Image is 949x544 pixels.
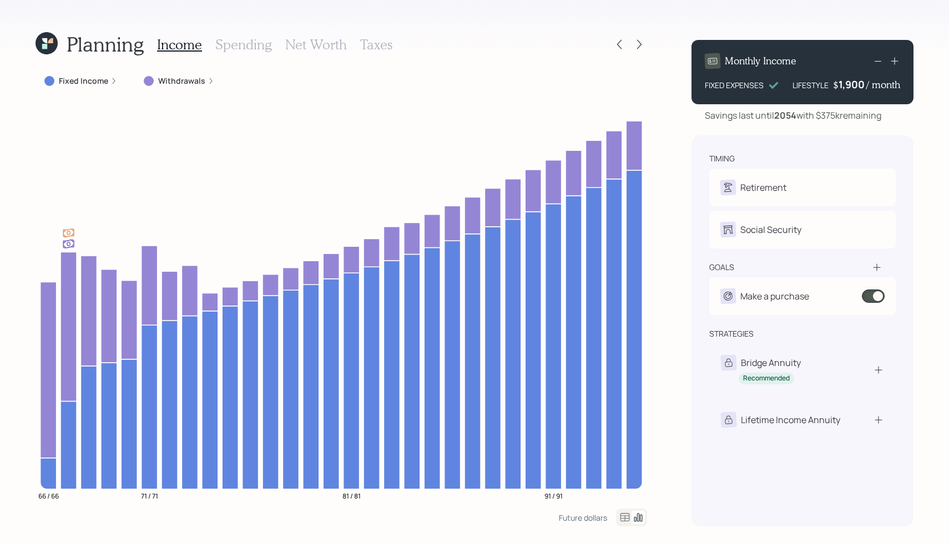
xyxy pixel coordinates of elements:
[705,109,881,122] div: Savings last until with $375k remaining
[740,181,786,194] div: Retirement
[839,78,866,91] div: 1,900
[544,491,563,500] tspan: 91 / 91
[709,328,754,339] div: strategies
[38,491,59,500] tspan: 66 / 66
[141,491,158,500] tspan: 71 / 71
[725,55,796,67] h4: Monthly Income
[741,413,840,426] div: Lifetime Income Annuity
[833,79,839,91] h4: $
[866,79,900,91] h4: / month
[59,75,108,87] label: Fixed Income
[792,79,829,91] div: LIFESTYLE
[705,79,764,91] div: FIXED EXPENSES
[740,223,801,236] div: Social Security
[740,289,809,303] div: Make a purchase
[741,356,801,369] div: Bridge Annuity
[215,37,272,53] h3: Spending
[774,109,796,121] b: 2054
[157,37,202,53] h3: Income
[67,32,144,56] h1: Planning
[559,512,607,523] div: Future dollars
[709,262,734,273] div: goals
[360,37,392,53] h3: Taxes
[709,153,735,164] div: timing
[743,374,790,383] div: Recommended
[285,37,347,53] h3: Net Worth
[342,491,361,500] tspan: 81 / 81
[158,75,205,87] label: Withdrawals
